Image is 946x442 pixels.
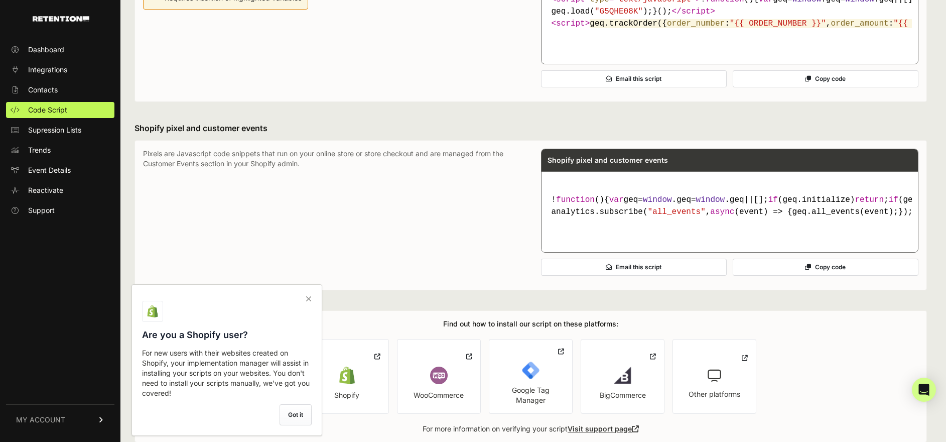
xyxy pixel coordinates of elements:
a: WooCommerce [397,339,481,414]
a: Support [6,202,114,218]
a: Reactivate [6,182,114,198]
p: Pixels are Javascript code snippets that run on your online store or store checkout and are manag... [143,149,521,282]
div: Other platforms [689,389,740,399]
h3: Find out how to install our script on these platforms: [443,319,618,329]
a: Shopify [305,339,389,414]
span: Code Script [28,105,67,115]
a: Code Script [6,102,114,118]
span: return [855,195,884,204]
p: For more information on verifying your script [423,424,639,434]
img: Shopify [147,305,159,317]
div: Shopify [334,390,359,400]
a: Trends [6,142,114,158]
button: Copy code [733,259,918,276]
span: if [889,195,898,204]
h3: Are you a Shopify user? [142,328,312,342]
a: Event Details [6,162,114,178]
span: Reactivate [28,185,63,195]
span: function [556,195,595,204]
span: Supression Lists [28,125,81,135]
span: Support [28,205,55,215]
div: Shopify pixel and customer events [542,149,918,171]
img: Shopify [338,367,356,384]
a: Contacts [6,82,114,98]
span: Integrations [28,65,67,75]
span: Trends [28,145,51,155]
div: BigCommerce [600,390,646,400]
span: Dashboard [28,45,64,55]
a: Supression Lists [6,122,114,138]
button: Copy code [733,70,918,87]
span: Contacts [28,85,58,95]
code: ! { geq= .geq= .geq||[]; (geq.initialize) ; (geq.invoked) ; geq.invoked = ;geq.methods = [ , , , ... [548,190,912,222]
span: script [682,7,711,16]
img: Google Tag Manager [522,362,539,379]
span: Event Details [28,165,71,175]
div: Open Intercom Messenger [912,378,936,402]
button: Email this script [541,70,727,87]
span: window [696,195,725,204]
a: Visit support page [568,424,639,433]
div: WooCommerce [414,390,464,400]
a: BigCommerce [581,339,664,414]
span: order_amount [831,19,888,28]
h3: Shopify pixel and customer events [134,122,927,134]
span: async [710,207,734,216]
span: script [556,19,585,28]
label: Got it [280,404,312,425]
a: Google Tag Manager [489,339,573,414]
p: For new users with their websites created on Shopify, your implementation manager will assist in ... [142,348,312,398]
span: MY ACCOUNT [16,415,65,425]
div: Google Tag Manager [497,385,564,405]
span: var [609,195,624,204]
a: Other platforms [672,339,756,414]
span: order_number [667,19,725,28]
img: Wordpress [430,367,448,384]
a: MY ACCOUNT [6,404,114,435]
button: Email this script [541,259,727,276]
span: "all_events" [648,207,706,216]
span: if [768,195,778,204]
span: window [643,195,672,204]
img: BigCommerce [614,367,631,384]
span: "{{ ORDER_NUMBER }}" [730,19,826,28]
img: Retention.com [33,16,89,22]
a: Dashboard [6,42,114,58]
a: Integrations [6,62,114,78]
span: </ > [672,7,715,16]
span: "G5QHE08K" [595,7,643,16]
span: ( ) [556,195,604,204]
span: < > [552,19,590,28]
